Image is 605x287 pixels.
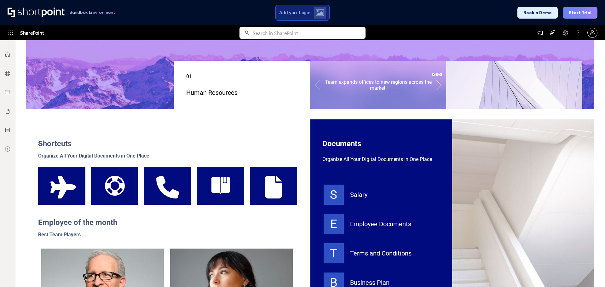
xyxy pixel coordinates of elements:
[517,7,558,19] button: Book a Demo
[316,9,324,16] img: Upload logo
[38,218,117,227] span: Employee of the month
[38,153,149,159] span: Organize All Your Digital Documents in One Place
[350,219,439,229] div: Employee Documents
[253,27,366,39] input: Search in SharePoint
[322,139,361,148] span: Documents
[69,11,115,14] h1: Sandbox Environment
[350,190,439,199] div: Salary
[350,249,439,258] div: Terms and Conditions
[186,89,238,96] span: Human Resources
[186,73,192,79] span: 01
[563,7,597,19] button: Start Trial
[279,10,310,15] span: Add your Logo:
[20,25,44,40] span: SharePoint
[323,79,433,91] div: Team expands offices to new regions across the market.
[322,156,432,162] span: Organize All Your Digital Documents in One Place
[573,257,605,287] iframe: Chat Widget
[38,139,72,148] span: Shortcuts
[38,232,81,238] span: Best Team Players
